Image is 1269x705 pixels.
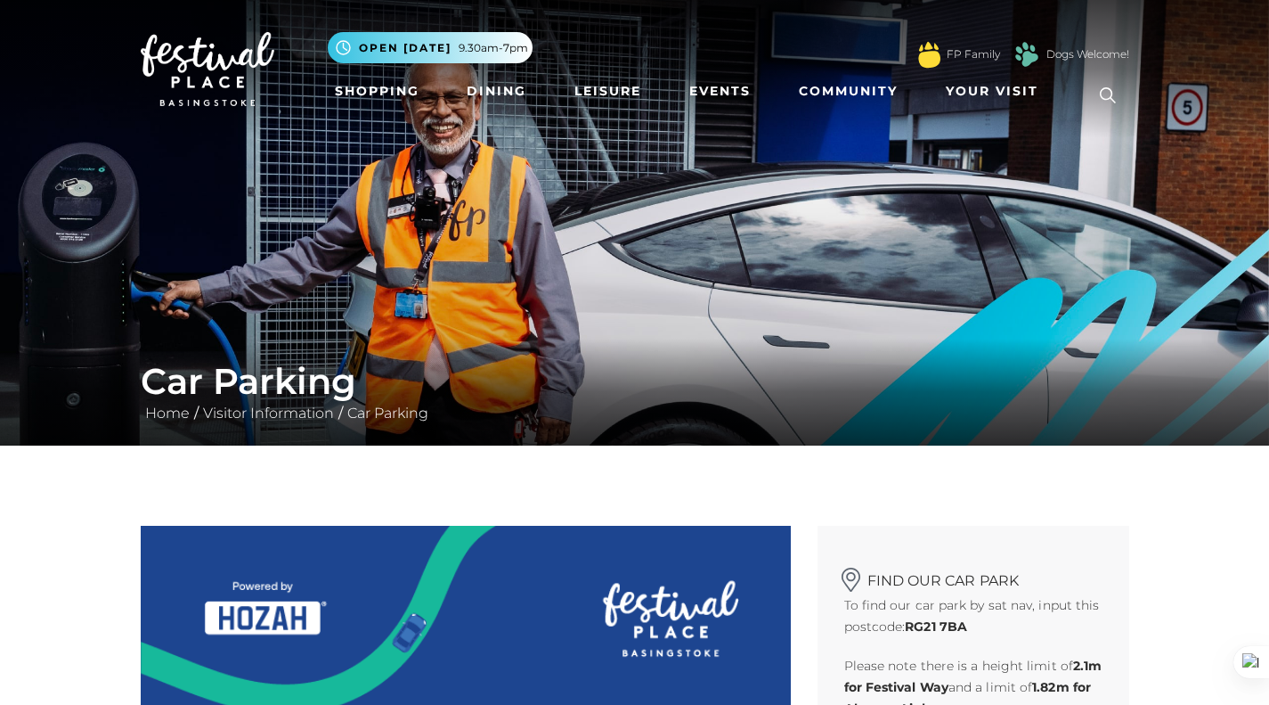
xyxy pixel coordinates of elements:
h1: Car Parking [141,360,1129,403]
span: 9.30am-7pm [459,40,528,56]
a: Leisure [567,75,648,108]
div: / / [127,360,1143,424]
span: Open [DATE] [359,40,451,56]
img: Festival Place Logo [141,32,274,107]
button: Open [DATE] 9.30am-7pm [328,32,533,63]
a: Visitor Information [199,405,338,422]
a: Car Parking [343,405,433,422]
a: FP Family [947,46,1000,62]
a: Shopping [328,75,427,108]
h2: Find our car park [844,562,1102,589]
a: Dogs Welcome! [1046,46,1129,62]
a: Events [682,75,758,108]
a: Your Visit [939,75,1054,108]
strong: RG21 7BA [905,619,967,635]
a: Dining [460,75,533,108]
p: To find our car park by sat nav, input this postcode: [844,594,1102,637]
span: Your Visit [946,82,1038,101]
a: Home [141,405,194,422]
a: Community [792,75,905,108]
